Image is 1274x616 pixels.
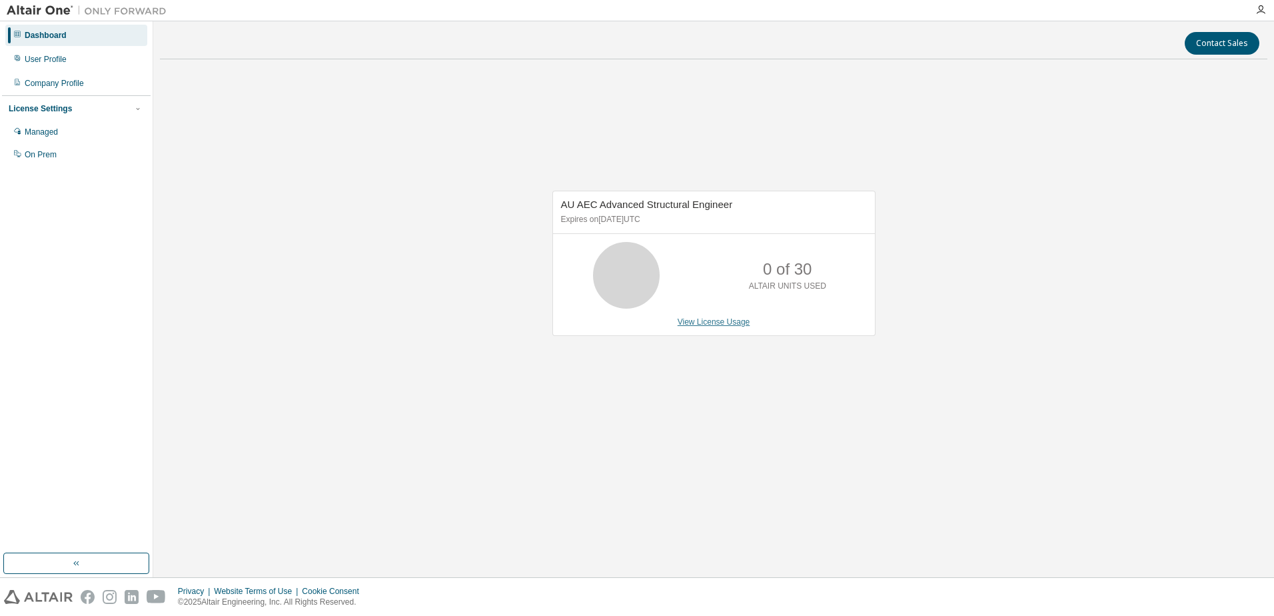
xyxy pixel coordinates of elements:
[561,199,733,210] span: AU AEC Advanced Structural Engineer
[214,586,302,597] div: Website Terms of Use
[25,54,67,65] div: User Profile
[178,597,367,608] p: © 2025 Altair Engineering, Inc. All Rights Reserved.
[103,590,117,604] img: instagram.svg
[25,149,57,160] div: On Prem
[25,30,67,41] div: Dashboard
[678,317,750,327] a: View License Usage
[178,586,214,597] div: Privacy
[147,590,166,604] img: youtube.svg
[561,214,864,225] p: Expires on [DATE] UTC
[7,4,173,17] img: Altair One
[9,103,72,114] div: License Settings
[25,78,84,89] div: Company Profile
[1185,32,1259,55] button: Contact Sales
[749,281,826,292] p: ALTAIR UNITS USED
[763,258,812,281] p: 0 of 30
[4,590,73,604] img: altair_logo.svg
[25,127,58,137] div: Managed
[125,590,139,604] img: linkedin.svg
[81,590,95,604] img: facebook.svg
[302,586,366,597] div: Cookie Consent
